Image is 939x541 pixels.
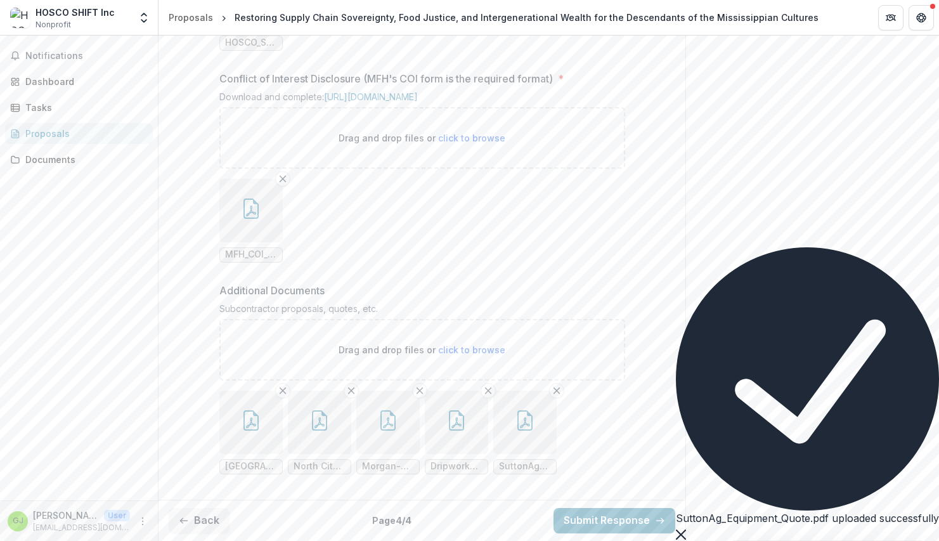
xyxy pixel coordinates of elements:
[25,153,143,166] div: Documents
[554,508,675,533] button: Submit Response
[135,514,150,529] button: More
[5,123,153,144] a: Proposals
[275,171,290,186] button: Remove File
[339,131,505,145] p: Drag and drop files or
[164,8,218,27] a: Proposals
[431,461,482,472] span: Dripworks_Irrigation_Quote.pdf
[33,522,130,533] p: [EMAIL_ADDRESS][DOMAIN_NAME]
[13,517,23,525] div: Gibron Jones
[164,8,824,27] nav: breadcrumb
[362,461,414,472] span: Morgan-County_Greenhouse_Quote.pdf
[36,19,71,30] span: Nonprofit
[425,391,488,474] div: Remove FileDripworks_Irrigation_Quote.pdf
[412,383,427,398] button: Remove File
[438,133,505,143] span: click to browse
[5,149,153,170] a: Documents
[275,383,290,398] button: Remove File
[219,391,283,474] div: Remove File[GEOGRAPHIC_DATA][US_STATE] Progress Status_5th QUARTER FINAL REPORT.pdf
[5,46,153,66] button: Notifications
[25,75,143,88] div: Dashboard
[169,11,213,24] div: Proposals
[219,179,283,263] div: Remove FileMFH_COI_Disclosure-Grant.pdf
[25,51,148,62] span: Notifications
[25,101,143,114] div: Tasks
[225,461,277,472] span: [GEOGRAPHIC_DATA][US_STATE] Progress Status_5th QUARTER FINAL REPORT.pdf
[356,391,420,474] div: Remove FileMorgan-County_Greenhouse_Quote.pdf
[219,303,625,319] div: Subcontractor proposals, quotes, etc.
[324,91,418,102] a: [URL][DOMAIN_NAME]
[219,71,553,86] p: Conflict of Interest Disclosure (MFH's COI form is the required format)
[549,383,564,398] button: Remove File
[135,5,153,30] button: Open entity switcher
[225,249,277,260] span: MFH_COI_Disclosure-Grant.pdf
[25,127,143,140] div: Proposals
[344,383,359,398] button: Remove File
[169,508,230,533] button: Back
[909,5,934,30] button: Get Help
[225,37,277,48] span: HOSCO_SHIFT_Financial_Packet_2025_FINAL.pdf
[5,71,153,92] a: Dashboard
[288,391,351,474] div: Remove FileNorth City Food Hub - Walk-Ins Quote -3.pdf
[5,97,153,118] a: Tasks
[339,343,505,356] p: Drag and drop files or
[878,5,903,30] button: Partners
[36,6,115,19] div: HOSCO SHIFT Inc
[493,391,557,474] div: Remove FileSuttonAg_Equipment_Quote.pdf
[235,11,819,24] div: Restoring Supply Chain Sovereignty, Food Justice, and Intergenerational Wealth for the Descendant...
[10,8,30,28] img: HOSCO SHIFT Inc
[372,514,411,527] p: Page 4 / 4
[481,383,496,398] button: Remove File
[219,91,625,107] div: Download and complete:
[438,344,505,355] span: click to browse
[219,283,325,298] p: Additional Documents
[104,510,130,521] p: User
[499,461,551,472] span: SuttonAg_Equipment_Quote.pdf
[294,461,346,472] span: North City Food Hub - Walk-Ins Quote -3.pdf
[33,509,99,522] p: [PERSON_NAME]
